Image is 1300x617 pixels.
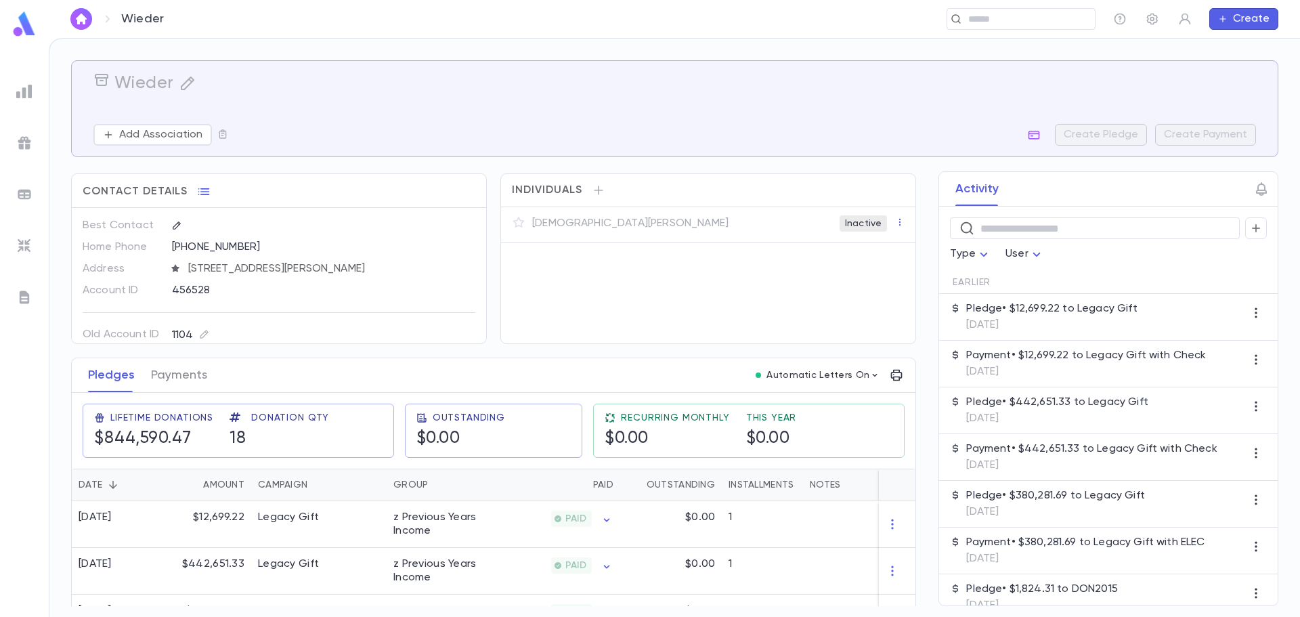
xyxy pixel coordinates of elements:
[183,262,477,276] span: [STREET_ADDRESS][PERSON_NAME]
[966,552,1205,566] p: [DATE]
[722,501,803,548] div: 1
[119,128,202,142] p: Add Association
[966,442,1217,456] p: Payment • $442,651.33 to Legacy Gift with Check
[88,358,135,392] button: Pledges
[79,469,102,501] div: Date
[393,511,481,538] div: z Previous Years Income
[512,184,582,197] span: Individuals
[560,513,592,524] span: PAID
[488,469,620,501] div: Paid
[532,217,729,230] p: [DEMOGRAPHIC_DATA][PERSON_NAME]
[750,366,886,385] button: Automatic Letters On
[966,459,1217,472] p: [DATE]
[722,548,803,595] div: 1
[966,365,1206,379] p: [DATE]
[387,469,488,501] div: Group
[230,429,246,449] h5: 18
[955,172,999,206] button: Activity
[966,349,1206,362] p: Payment • $12,699.22 to Legacy Gift with Check
[966,318,1137,332] p: [DATE]
[647,469,715,501] div: Outstanding
[258,469,307,501] div: Campaign
[966,505,1144,519] p: [DATE]
[172,326,209,343] div: 1104
[766,370,869,381] p: Automatic Letters On
[258,557,319,571] div: Legacy Gift
[393,557,481,584] div: z Previous Years Income
[966,489,1144,503] p: Pledge • $380,281.69 to Legacy Gift
[121,12,164,26] p: Wieder
[83,185,188,198] span: Contact Details
[560,560,592,571] span: PAID
[79,557,112,571] div: [DATE]
[810,469,840,501] div: Notes
[722,469,803,501] div: Installments
[93,124,212,146] button: Add Association
[83,236,160,258] p: Home Phone
[621,412,729,423] span: Recurring Monthly
[620,469,722,501] div: Outstanding
[16,135,32,151] img: campaigns_grey.99e729a5f7ee94e3726e6486bddda8f1.svg
[163,469,251,501] div: Amount
[966,302,1137,316] p: Pledge • $12,699.22 to Legacy Gift
[966,536,1205,549] p: Payment • $380,281.69 to Legacy Gift with ELEC
[73,14,89,24] img: home_white.a664292cf8c1dea59945f0da9f25487c.svg
[72,469,163,501] div: Date
[950,241,992,268] div: Type
[1005,241,1045,268] div: User
[110,412,213,423] span: Lifetime Donations
[79,511,112,524] div: [DATE]
[172,280,408,300] div: 456528
[953,277,991,288] span: Earlier
[803,469,972,501] div: Notes
[93,72,174,94] h5: Wieder
[746,412,797,423] span: This Year
[251,412,329,423] span: Donation Qty
[11,11,38,37] img: logo
[83,215,160,236] p: Best Contact
[966,412,1148,425] p: [DATE]
[102,474,124,496] button: Sort
[1005,249,1028,259] span: User
[593,469,613,501] div: Paid
[16,289,32,305] img: letters_grey.7941b92b52307dd3b8a917253454ce1c.svg
[685,511,715,524] p: $0.00
[83,258,160,280] p: Address
[16,238,32,254] img: imports_grey.530a8a0e642e233f2baf0ef88e8c9fcb.svg
[94,429,192,449] h5: $844,590.47
[16,186,32,203] img: batches_grey.339ca447c9d9533ef1741baa751efc33.svg
[251,469,387,501] div: Campaign
[966,599,1118,612] p: [DATE]
[83,324,160,345] p: Old Account ID
[163,501,251,548] div: $12,699.22
[685,557,715,571] p: $0.00
[172,236,475,257] div: [PHONE_NUMBER]
[966,582,1118,596] p: Pledge • $1,824.31 to DON2015
[605,429,649,449] h5: $0.00
[840,218,887,229] span: Inactive
[729,469,794,501] div: Installments
[966,396,1148,409] p: Pledge • $442,651.33 to Legacy Gift
[258,511,319,524] div: Legacy Gift
[746,429,790,449] h5: $0.00
[950,249,976,259] span: Type
[1209,8,1278,30] button: Create
[16,83,32,100] img: reports_grey.c525e4749d1bce6a11f5fe2a8de1b229.svg
[416,429,460,449] h5: $0.00
[393,469,428,501] div: Group
[163,548,251,595] div: $442,651.33
[433,412,505,423] span: Outstanding
[203,469,244,501] div: Amount
[151,358,207,392] button: Payments
[83,280,160,301] p: Account ID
